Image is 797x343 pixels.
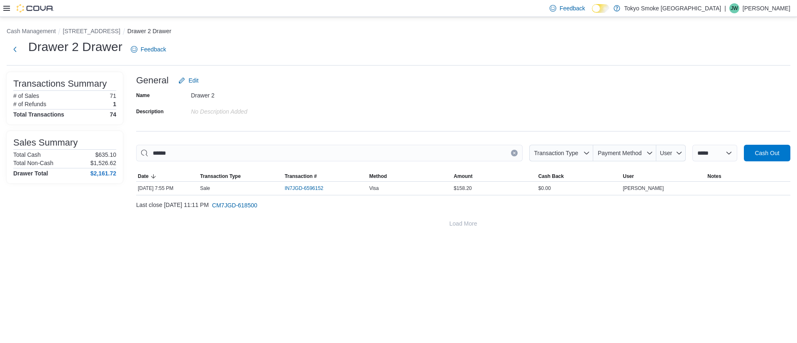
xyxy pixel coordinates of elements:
[212,201,257,209] span: CM7JGD-618500
[198,171,283,181] button: Transaction Type
[191,89,302,99] div: Drawer 2
[127,28,171,34] button: Drawer 2 Drawer
[28,39,122,55] h1: Drawer 2 Drawer
[283,171,368,181] button: Transaction #
[63,28,120,34] button: [STREET_ADDRESS]
[454,185,472,192] span: $158.20
[454,173,472,180] span: Amount
[191,105,302,115] div: No Description added
[7,27,790,37] nav: An example of EuiBreadcrumbs
[560,4,585,12] span: Feedback
[136,75,169,85] h3: General
[136,171,198,181] button: Date
[13,92,39,99] h6: # of Sales
[136,183,198,193] div: [DATE] 7:55 PM
[624,3,721,13] p: Tokyo Smoke [GEOGRAPHIC_DATA]
[369,185,379,192] span: Visa
[13,138,78,148] h3: Sales Summary
[592,4,609,13] input: Dark Mode
[598,150,642,156] span: Payment Method
[138,173,149,180] span: Date
[13,160,54,166] h6: Total Non-Cash
[136,145,523,161] input: This is a search bar. As you type, the results lower in the page will automatically filter.
[731,3,738,13] span: JW
[369,173,387,180] span: Method
[136,215,790,232] button: Load More
[110,92,116,99] p: 71
[660,150,672,156] span: User
[136,92,150,99] label: Name
[707,173,721,180] span: Notes
[529,145,593,161] button: Transaction Type
[17,4,54,12] img: Cova
[95,151,116,158] p: $635.10
[200,185,210,192] p: Sale
[110,111,116,118] h4: 74
[285,173,317,180] span: Transaction #
[136,108,164,115] label: Description
[367,171,452,181] button: Method
[593,145,656,161] button: Payment Method
[13,101,46,107] h6: # of Refunds
[729,3,739,13] div: Jada Walsh
[200,173,241,180] span: Transaction Type
[452,171,537,181] button: Amount
[623,173,634,180] span: User
[534,150,578,156] span: Transaction Type
[188,76,198,85] span: Edit
[511,150,518,156] button: Clear input
[175,72,202,89] button: Edit
[7,41,23,58] button: Next
[285,185,323,192] span: IN7JGD-6596152
[136,197,790,214] div: Last close [DATE] 11:11 PM
[744,145,790,161] button: Cash Out
[127,41,169,58] a: Feedback
[13,79,107,89] h3: Transactions Summary
[7,28,56,34] button: Cash Management
[656,145,686,161] button: User
[141,45,166,54] span: Feedback
[285,183,332,193] button: IN7JGD-6596152
[13,151,41,158] h6: Total Cash
[450,219,477,228] span: Load More
[209,197,261,214] button: CM7JGD-618500
[724,3,726,13] p: |
[743,3,790,13] p: [PERSON_NAME]
[13,111,64,118] h4: Total Transactions
[621,171,706,181] button: User
[90,160,116,166] p: $1,526.62
[538,173,564,180] span: Cash Back
[13,170,48,177] h4: Drawer Total
[706,171,790,181] button: Notes
[537,171,621,181] button: Cash Back
[755,149,779,157] span: Cash Out
[113,101,116,107] p: 1
[623,185,664,192] span: [PERSON_NAME]
[90,170,116,177] h4: $2,161.72
[537,183,621,193] div: $0.00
